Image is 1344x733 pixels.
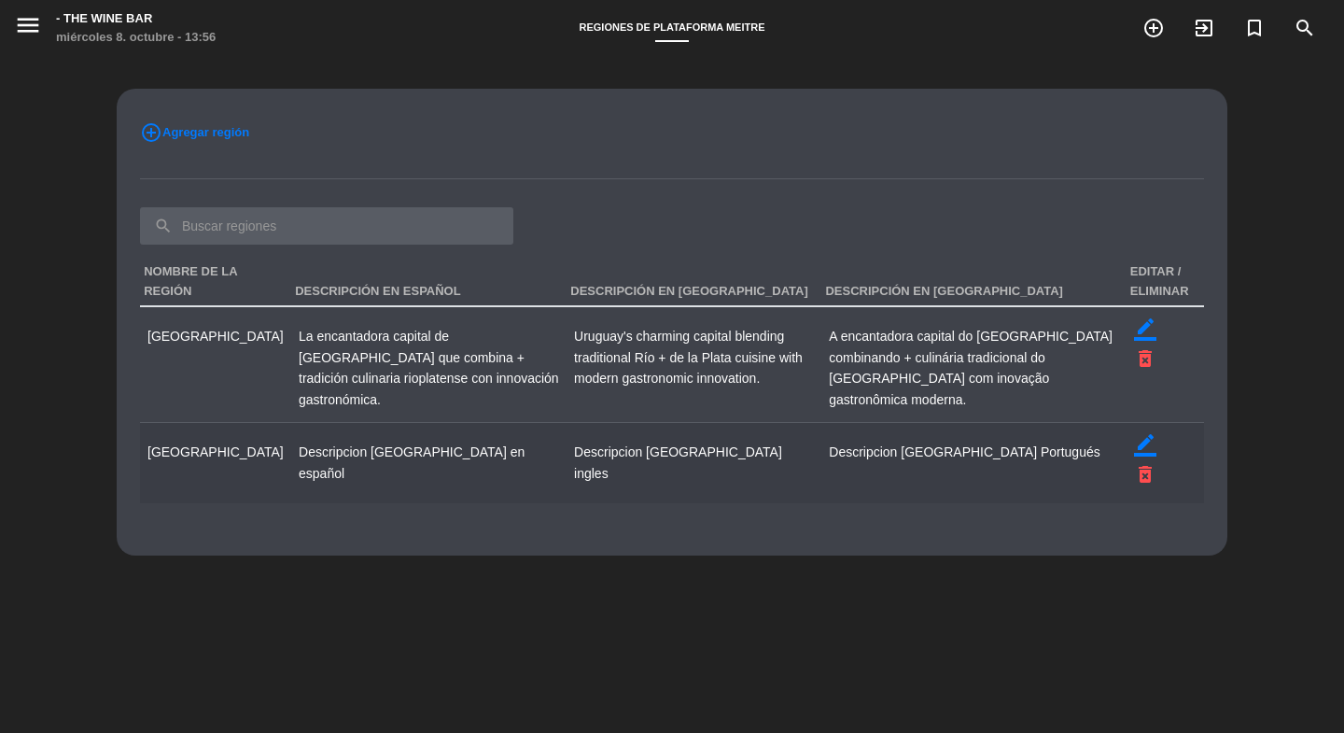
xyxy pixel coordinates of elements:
i: search [1294,17,1316,39]
i: add_circle_outline [1142,17,1165,39]
span: Descripcion [GEOGRAPHIC_DATA] Portugués [829,444,1099,459]
th: Descripción en [GEOGRAPHIC_DATA] [821,258,1126,306]
i: add_circle_outline [140,121,162,144]
span: [GEOGRAPHIC_DATA] [147,444,284,459]
div: miércoles 8. octubre - 13:56 [56,28,216,47]
button: menu [14,11,42,45]
i: border_color [1134,318,1156,341]
i: menu [14,11,42,39]
th: Descripción en [GEOGRAPHIC_DATA] [567,258,821,306]
div: - The Wine Bar [56,9,216,28]
th: Descripción en Español [291,258,567,306]
span: [GEOGRAPHIC_DATA] [147,329,284,344]
i: border_color [1134,434,1156,457]
span: Regiones de Plataforma Meitre [569,21,774,33]
span: Uruguay's charming capital blending traditional Río + de la Plata cuisine with modern gastronomic... [574,329,803,387]
span: Descripcion [GEOGRAPHIC_DATA] ingles [574,444,782,481]
i: delete_forever [1134,347,1156,370]
th: Editar / Eliminar [1127,258,1204,306]
i: exit_to_app [1193,17,1215,39]
i: delete_forever [1134,463,1156,486]
span: Descripcion [GEOGRAPHIC_DATA] en español [299,444,525,481]
th: Nombre de la región [140,258,291,306]
span: Agregar región [162,122,249,142]
span: La encantadora capital de [GEOGRAPHIC_DATA] que combina + tradición culinaria rioplatense con inn... [299,329,559,408]
i: turned_in_not [1243,17,1266,39]
button: add_circle_outlineAgregar región [140,121,249,144]
span: A encantadora capital do [GEOGRAPHIC_DATA] combinando + culinária tradicional do [GEOGRAPHIC_DATA... [829,329,1113,408]
input: Buscar regiones [140,207,513,245]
